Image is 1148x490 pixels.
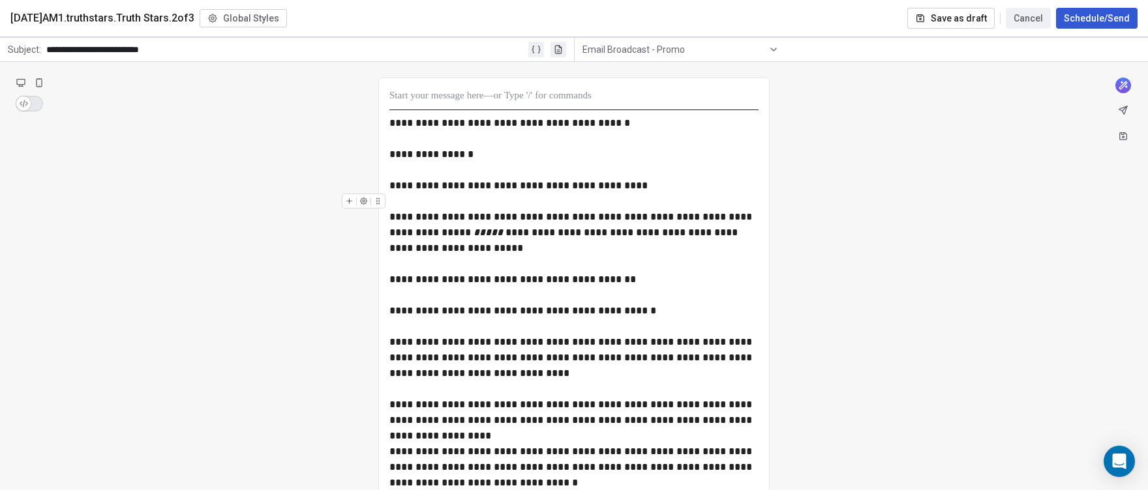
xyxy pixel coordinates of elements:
[1006,8,1051,29] button: Cancel
[200,9,287,27] button: Global Styles
[582,43,685,56] span: Email Broadcast - Promo
[10,10,194,26] span: [DATE]AM1.truthstars.Truth Stars.2of3
[8,43,41,60] span: Subject:
[1104,446,1135,477] div: Open Intercom Messenger
[1056,8,1138,29] button: Schedule/Send
[907,8,995,29] button: Save as draft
